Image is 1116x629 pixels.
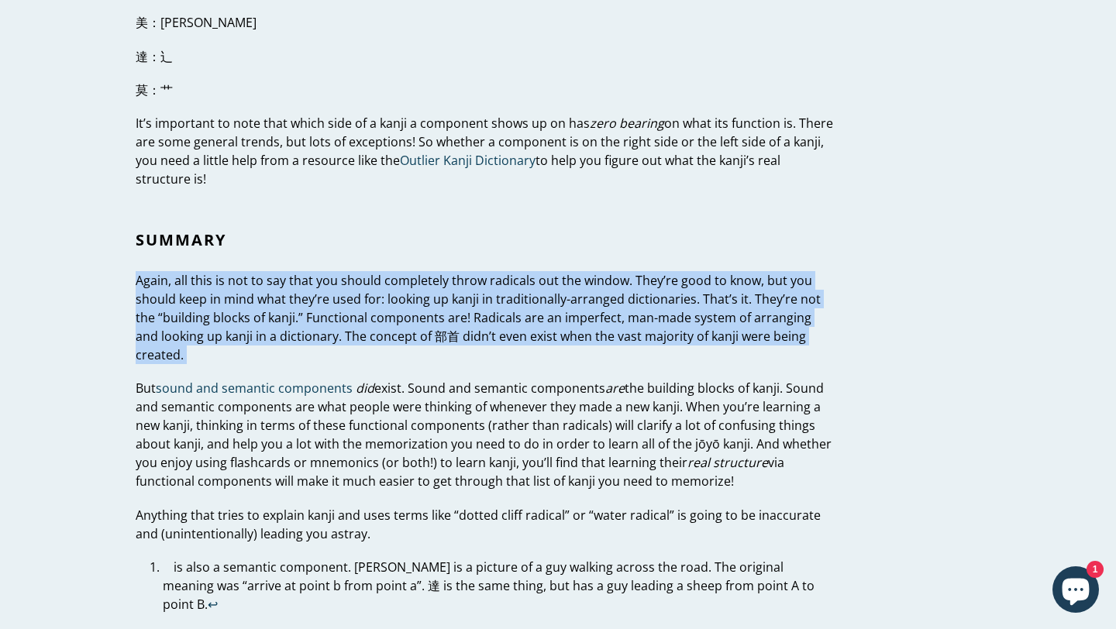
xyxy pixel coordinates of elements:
p: 𦍒 is also a semantic component. [PERSON_NAME] is a picture of a guy walking across the road. The ... [163,558,835,614]
a: sound and semantic components [156,380,353,397]
p: 美：[PERSON_NAME] [136,13,835,32]
p: 達：辶 [136,47,835,66]
em: did [356,380,374,397]
p: 莫：艹 [136,81,835,99]
p: Again, all this is not to say that you should completely throw radicals out the window. They’re g... [136,271,835,364]
em: zero bearing [590,115,664,132]
p: But exist. Sound and semantic components the building blocks of kanji. Sound and semantic compone... [136,379,835,490]
inbox-online-store-chat: Shopify online store chat [1048,566,1104,617]
a: ↩ [208,596,218,614]
strong: Summary [136,229,226,250]
em: are [605,380,625,397]
p: It’s important to note that which side of a kanji a component shows up on has on what its functio... [136,114,835,188]
a: Outlier Kanji Dictionary [400,152,536,170]
em: real structure [687,454,768,471]
p: Anything that tries to explain kanji and uses terms like “dotted cliff radical” or “water radical... [136,506,835,543]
